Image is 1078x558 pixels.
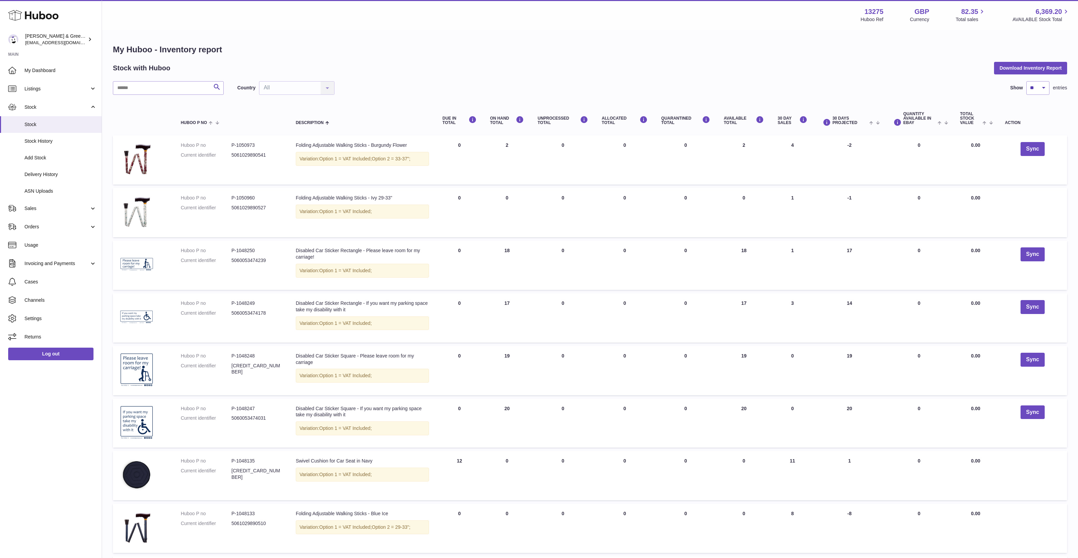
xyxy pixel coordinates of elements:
span: 0.00 [971,142,980,148]
span: Delivery History [24,171,97,178]
div: Huboo Ref [861,16,884,23]
td: 3 [771,293,814,343]
div: Variation: [296,205,429,219]
img: product image [120,405,154,439]
button: Sync [1021,353,1044,367]
div: DUE IN TOTAL [443,116,477,125]
dt: Huboo P no [181,353,232,359]
dd: P-1048247 [232,405,282,412]
td: 19 [717,346,771,395]
span: Sales [24,205,89,212]
div: [PERSON_NAME] & Green Ltd [25,33,86,46]
td: 0 [885,241,953,290]
td: 0 [595,504,654,553]
span: ASN Uploads [24,188,97,194]
dt: Huboo P no [181,405,232,412]
div: Disabled Car Sticker Rectangle - Please leave room for my carriage! [296,247,429,260]
td: 17 [814,241,885,290]
img: product image [120,247,154,281]
td: 0 [531,135,595,185]
td: 0 [885,293,953,343]
td: 0 [436,399,483,448]
span: 0.00 [971,300,980,306]
td: 17 [717,293,771,343]
span: Listings [24,86,89,92]
td: 20 [717,399,771,448]
td: 0 [595,346,654,395]
button: Sync [1021,300,1044,314]
td: 0 [436,135,483,185]
td: 1 [771,241,814,290]
span: Description [296,121,324,125]
div: Currency [910,16,929,23]
span: 0 [684,353,687,359]
label: Show [1010,85,1023,91]
span: Option 2 = 33-37"; [372,156,411,161]
a: 82.35 Total sales [956,7,986,23]
span: AVAILABLE Stock Total [1012,16,1070,23]
span: 0 [684,300,687,306]
button: Download Inventory Report [994,62,1067,74]
dt: Huboo P no [181,510,232,517]
dd: P-1048135 [232,458,282,464]
div: Folding Adjustable Walking Sticks - Ivy 29-33" [296,195,429,201]
img: product image [120,195,154,229]
div: Folding Adjustable Walking Sticks - Burgundy Flower [296,142,429,149]
td: 0 [717,451,771,500]
div: QUARANTINED Total [661,116,710,125]
td: 0 [531,241,595,290]
dt: Current identifier [181,520,232,527]
span: 0 [684,195,687,200]
td: -8 [814,504,885,553]
span: Option 2 = 29-33"; [372,524,411,530]
a: 6,369.20 AVAILABLE Stock Total [1012,7,1070,23]
div: UNPROCESSED Total [537,116,588,125]
div: ON HAND Total [490,116,524,125]
td: 0 [717,188,771,237]
td: 0 [531,451,595,500]
dt: Current identifier [181,310,232,316]
div: Variation: [296,264,429,278]
span: 82.35 [961,7,978,16]
dd: 5061029890541 [232,152,282,158]
div: AVAILABLE Total [724,116,764,125]
td: 0 [483,451,531,500]
dd: 5061029890510 [232,520,282,527]
div: Swivel Cushion for Car Seat in Navy [296,458,429,464]
h1: My Huboo - Inventory report [113,44,1067,55]
dt: Huboo P no [181,195,232,201]
td: 4 [771,135,814,185]
td: 11 [771,451,814,500]
dd: 5060053474239 [232,257,282,264]
span: Returns [24,334,97,340]
span: 0.00 [971,195,980,200]
td: 0 [436,346,483,395]
dt: Huboo P no [181,142,232,149]
dd: [CREDIT_CARD_NUMBER] [232,363,282,376]
dt: Current identifier [181,415,232,421]
dd: P-1048250 [232,247,282,254]
td: 0 [885,399,953,448]
span: 0 [684,406,687,411]
td: -1 [814,188,885,237]
span: Option 1 = VAT Included; [319,209,372,214]
span: Cases [24,279,97,285]
span: Usage [24,242,97,248]
td: 0 [531,399,595,448]
dd: P-1048133 [232,510,282,517]
span: 0.00 [971,353,980,359]
td: 14 [814,293,885,343]
strong: GBP [914,7,929,16]
dd: 5061029890527 [232,205,282,211]
span: Total sales [956,16,986,23]
div: Disabled Car Sticker Square - If you want my parking space take my disability with it [296,405,429,418]
dd: 5060053474178 [232,310,282,316]
img: product image [120,142,154,176]
td: 0 [436,293,483,343]
td: 0 [885,188,953,237]
td: 20 [483,399,531,448]
span: Option 1 = VAT Included; [319,425,372,431]
dd: P-1050960 [232,195,282,201]
span: 0.00 [971,458,980,464]
img: product image [120,353,154,387]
